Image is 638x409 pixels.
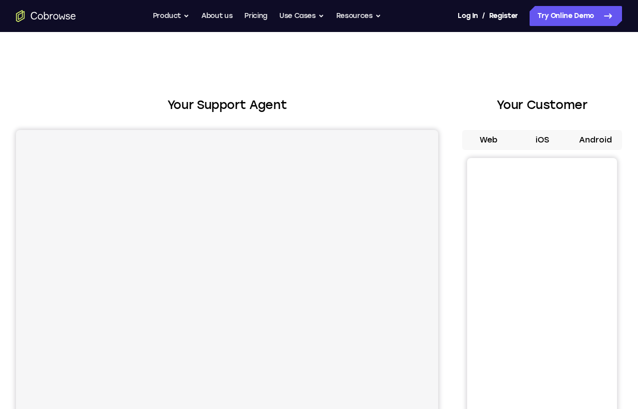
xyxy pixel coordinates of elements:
a: Go to the home page [16,10,76,22]
button: Product [153,6,190,26]
button: Web [462,130,516,150]
a: Register [489,6,518,26]
h2: Your Customer [462,96,622,114]
a: Pricing [244,6,267,26]
span: / [482,10,485,22]
a: Try Online Demo [530,6,622,26]
button: iOS [516,130,569,150]
button: Resources [336,6,381,26]
button: Use Cases [279,6,324,26]
a: About us [201,6,232,26]
a: Log In [458,6,478,26]
h2: Your Support Agent [16,96,438,114]
button: Android [569,130,622,150]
